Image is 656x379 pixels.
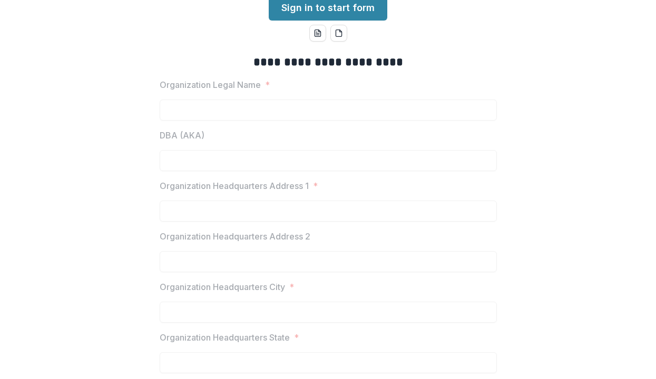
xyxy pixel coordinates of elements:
button: pdf-download [330,25,347,42]
p: Organization Headquarters Address 2 [160,230,310,243]
p: Organization Headquarters State [160,331,290,344]
button: word-download [309,25,326,42]
p: Organization Legal Name [160,78,261,91]
p: Organization Headquarters City [160,281,285,293]
p: DBA (AKA) [160,129,204,142]
p: Organization Headquarters Address 1 [160,179,309,192]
